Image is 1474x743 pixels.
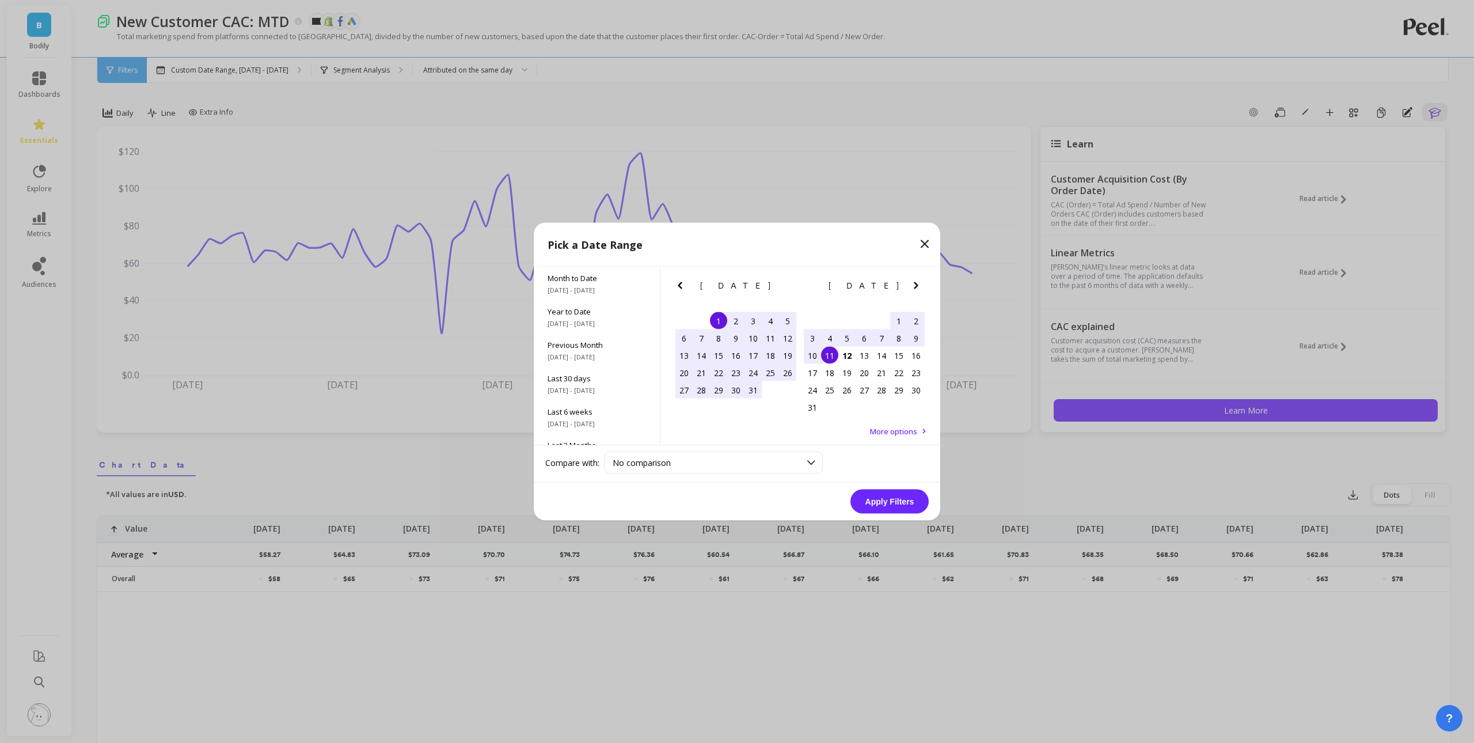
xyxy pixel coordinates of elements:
span: More options [870,426,917,437]
span: Last 6 weeks [548,407,646,417]
span: [DATE] - [DATE] [548,419,646,429]
div: Choose Tuesday, August 12th, 2025 [838,347,856,364]
div: Choose Wednesday, August 27th, 2025 [856,381,873,399]
div: Choose Monday, August 4th, 2025 [821,329,838,347]
div: Choose Friday, August 1st, 2025 [890,312,907,329]
div: Choose Thursday, July 10th, 2025 [744,329,762,347]
div: Choose Saturday, August 16th, 2025 [907,347,925,364]
div: Choose Saturday, July 26th, 2025 [779,364,796,381]
button: Next Month [781,279,799,297]
div: Choose Wednesday, July 23rd, 2025 [727,364,744,381]
span: Last 30 days [548,373,646,384]
div: Choose Monday, August 25th, 2025 [821,381,838,399]
div: Choose Thursday, August 21st, 2025 [873,364,890,381]
span: Month to Date [548,273,646,283]
div: Choose Thursday, July 3rd, 2025 [744,312,762,329]
div: Choose Friday, July 18th, 2025 [762,347,779,364]
div: Choose Monday, August 18th, 2025 [821,364,838,381]
div: Choose Sunday, August 3rd, 2025 [804,329,821,347]
div: Choose Wednesday, July 2nd, 2025 [727,312,744,329]
span: [DATE] [829,281,901,290]
div: Choose Thursday, August 14th, 2025 [873,347,890,364]
button: ? [1436,705,1462,731]
span: No comparison [613,457,671,468]
span: [DATE] - [DATE] [548,319,646,328]
span: ? [1446,710,1453,726]
div: Choose Friday, July 4th, 2025 [762,312,779,329]
div: Choose Tuesday, August 5th, 2025 [838,329,856,347]
div: Choose Tuesday, July 29th, 2025 [710,381,727,399]
p: Pick a Date Range [548,237,643,253]
span: [DATE] - [DATE] [548,386,646,395]
span: [DATE] - [DATE] [548,352,646,362]
button: Previous Month [673,279,692,297]
div: Choose Saturday, August 2nd, 2025 [907,312,925,329]
div: Choose Tuesday, July 22nd, 2025 [710,364,727,381]
button: Next Month [909,279,928,297]
div: Choose Monday, July 14th, 2025 [693,347,710,364]
div: month 2025-07 [675,312,796,399]
div: Choose Wednesday, July 30th, 2025 [727,381,744,399]
div: Choose Tuesday, August 26th, 2025 [838,381,856,399]
div: Choose Wednesday, July 16th, 2025 [727,347,744,364]
button: Previous Month [801,279,820,297]
div: Choose Thursday, August 7th, 2025 [873,329,890,347]
div: Choose Wednesday, August 20th, 2025 [856,364,873,381]
div: Choose Friday, August 22nd, 2025 [890,364,907,381]
div: Choose Sunday, August 17th, 2025 [804,364,821,381]
div: Choose Tuesday, July 1st, 2025 [710,312,727,329]
label: Compare with: [545,457,599,468]
button: Apply Filters [850,490,929,514]
div: Choose Friday, July 25th, 2025 [762,364,779,381]
div: Choose Monday, August 11th, 2025 [821,347,838,364]
div: Choose Saturday, July 19th, 2025 [779,347,796,364]
div: Choose Sunday, July 13th, 2025 [675,347,693,364]
div: Choose Monday, July 7th, 2025 [693,329,710,347]
span: [DATE] [700,281,772,290]
div: Choose Thursday, August 28th, 2025 [873,381,890,399]
div: Choose Saturday, July 5th, 2025 [779,312,796,329]
div: month 2025-08 [804,312,925,416]
span: Last 3 Months [548,440,646,450]
div: Choose Monday, July 21st, 2025 [693,364,710,381]
div: Choose Friday, August 8th, 2025 [890,329,907,347]
div: Choose Thursday, July 17th, 2025 [744,347,762,364]
div: Choose Sunday, August 24th, 2025 [804,381,821,399]
div: Choose Friday, August 15th, 2025 [890,347,907,364]
div: Choose Monday, July 28th, 2025 [693,381,710,399]
div: Choose Wednesday, July 9th, 2025 [727,329,744,347]
span: [DATE] - [DATE] [548,286,646,295]
div: Choose Sunday, August 10th, 2025 [804,347,821,364]
div: Choose Wednesday, August 6th, 2025 [856,329,873,347]
div: Choose Sunday, July 20th, 2025 [675,364,693,381]
div: Choose Sunday, August 31st, 2025 [804,399,821,416]
div: Choose Wednesday, August 13th, 2025 [856,347,873,364]
div: Choose Friday, July 11th, 2025 [762,329,779,347]
div: Choose Saturday, August 23rd, 2025 [907,364,925,381]
div: Choose Tuesday, July 15th, 2025 [710,347,727,364]
div: Choose Saturday, July 12th, 2025 [779,329,796,347]
div: Choose Tuesday, August 19th, 2025 [838,364,856,381]
span: Year to Date [548,306,646,317]
div: Choose Tuesday, July 8th, 2025 [710,329,727,347]
span: Previous Month [548,340,646,350]
div: Choose Saturday, August 30th, 2025 [907,381,925,399]
div: Choose Saturday, August 9th, 2025 [907,329,925,347]
div: Choose Thursday, July 24th, 2025 [744,364,762,381]
div: Choose Friday, August 29th, 2025 [890,381,907,399]
div: Choose Thursday, July 31st, 2025 [744,381,762,399]
div: Choose Sunday, July 27th, 2025 [675,381,693,399]
div: Choose Sunday, July 6th, 2025 [675,329,693,347]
